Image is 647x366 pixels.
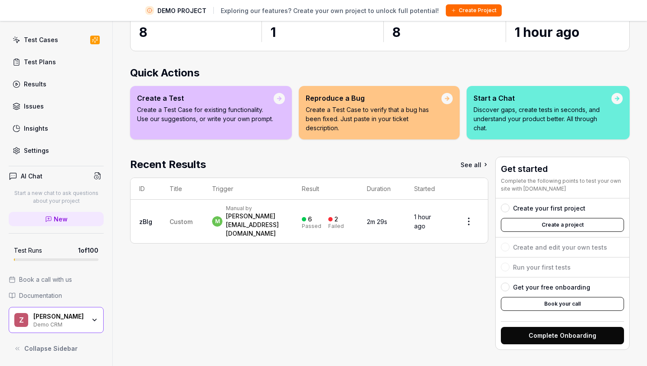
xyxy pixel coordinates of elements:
[137,105,274,123] p: Create a Test Case for existing functionality. Use our suggestions, or write your own prompt.
[9,307,104,333] button: Z[PERSON_NAME]Demo CRM
[14,247,42,254] h5: Test Runs
[9,98,104,115] a: Issues
[14,313,28,327] span: Z
[130,65,630,81] h2: Quick Actions
[501,162,624,175] h3: Get started
[19,291,62,300] span: Documentation
[501,327,624,344] button: Complete Onboarding
[19,275,72,284] span: Book a call with us
[24,102,44,111] div: Issues
[474,93,611,103] div: Start a Chat
[157,6,206,15] span: DEMO PROJECT
[9,53,104,70] a: Test Plans
[9,31,104,48] a: Test Cases
[130,157,206,172] h2: Recent Results
[501,297,624,311] button: Book your call
[513,204,585,213] div: Create your first project
[21,171,42,181] h4: AI Chat
[24,344,78,353] span: Collapse Sidebar
[9,189,104,205] p: Start a new chat to ask questions about your project
[474,105,611,132] p: Discover gaps, create tests in seconds, and understand your product better. All through chat.
[131,178,161,200] th: ID
[24,79,46,89] div: Results
[293,178,358,200] th: Result
[161,178,203,200] th: Title
[24,57,56,66] div: Test Plans
[461,157,488,172] a: See all
[392,23,490,42] div: 8
[137,93,274,103] div: Create a Test
[78,246,98,255] span: 1 of 100
[33,320,85,327] div: Demo CRM
[203,178,293,200] th: Trigger
[221,6,439,15] span: Exploring our features? Create your own project to unlock full potential!
[9,275,104,284] a: Book a call with us
[501,177,624,193] div: Complete the following points to test your own site with [DOMAIN_NAME]
[334,215,338,223] div: 2
[9,212,104,226] a: New
[446,4,502,16] button: Create Project
[9,340,104,357] button: Collapse Sidebar
[212,216,222,227] span: m
[33,313,85,320] div: Zell
[24,146,49,155] div: Settings
[515,24,579,40] time: 1 hour ago
[414,213,431,230] time: 1 hour ago
[501,218,624,232] button: Create a project
[405,178,450,200] th: Started
[24,124,48,133] div: Insights
[226,212,284,238] div: [PERSON_NAME][EMAIL_ADDRESS][DOMAIN_NAME]
[306,105,441,132] p: Create a Test Case to verify that a bug has been fixed. Just paste in your ticket description.
[9,291,104,300] a: Documentation
[9,76,104,92] a: Results
[367,218,387,225] time: 2m 29s
[302,224,321,229] div: Passed
[226,205,284,212] div: Manual by
[139,23,246,42] div: 8
[308,215,312,223] div: 6
[306,93,441,103] div: Reproduce a Bug
[139,218,152,225] a: zBIg
[271,23,368,42] div: 1
[9,120,104,137] a: Insights
[9,142,104,159] a: Settings
[54,214,68,224] span: New
[358,178,405,200] th: Duration
[513,283,590,292] div: Get your free onboarding
[24,35,58,44] div: Test Cases
[328,224,344,229] div: Failed
[170,218,193,225] span: Custom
